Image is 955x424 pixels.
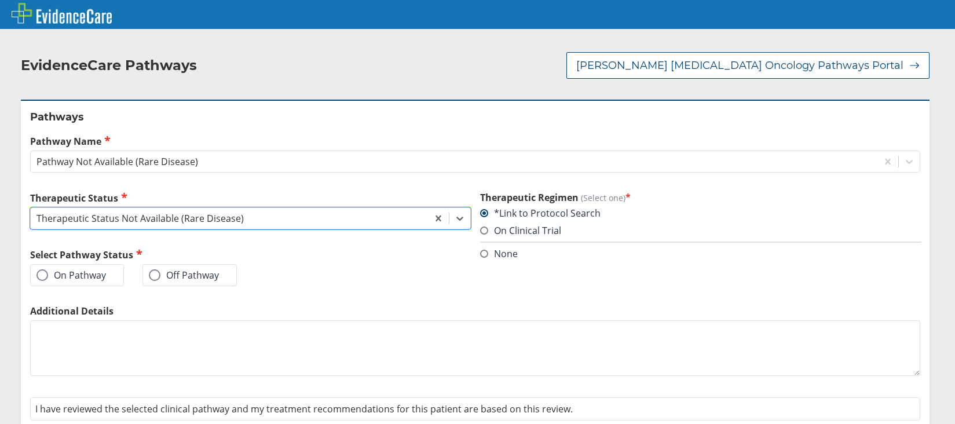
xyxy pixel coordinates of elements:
span: I have reviewed the selected clinical pathway and my treatment recommendations for this patient a... [35,403,573,415]
label: Additional Details [30,305,920,317]
img: EvidenceCare [12,3,112,24]
div: Therapeutic Status Not Available (Rare Disease) [36,212,244,225]
label: Pathway Name [30,134,920,148]
h3: Therapeutic Regimen [480,191,921,204]
label: None [480,247,518,260]
h2: EvidenceCare Pathways [21,57,197,74]
label: On Pathway [36,269,106,281]
span: [PERSON_NAME] [MEDICAL_DATA] Oncology Pathways Portal [576,59,903,72]
label: *Link to Protocol Search [480,207,601,220]
button: [PERSON_NAME] [MEDICAL_DATA] Oncology Pathways Portal [566,52,930,79]
label: Off Pathway [149,269,219,281]
span: (Select one) [581,192,625,203]
h2: Pathways [30,110,920,124]
div: Pathway Not Available (Rare Disease) [36,155,198,168]
label: On Clinical Trial [480,224,561,237]
h2: Select Pathway Status [30,248,471,261]
label: Therapeutic Status [30,191,471,204]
